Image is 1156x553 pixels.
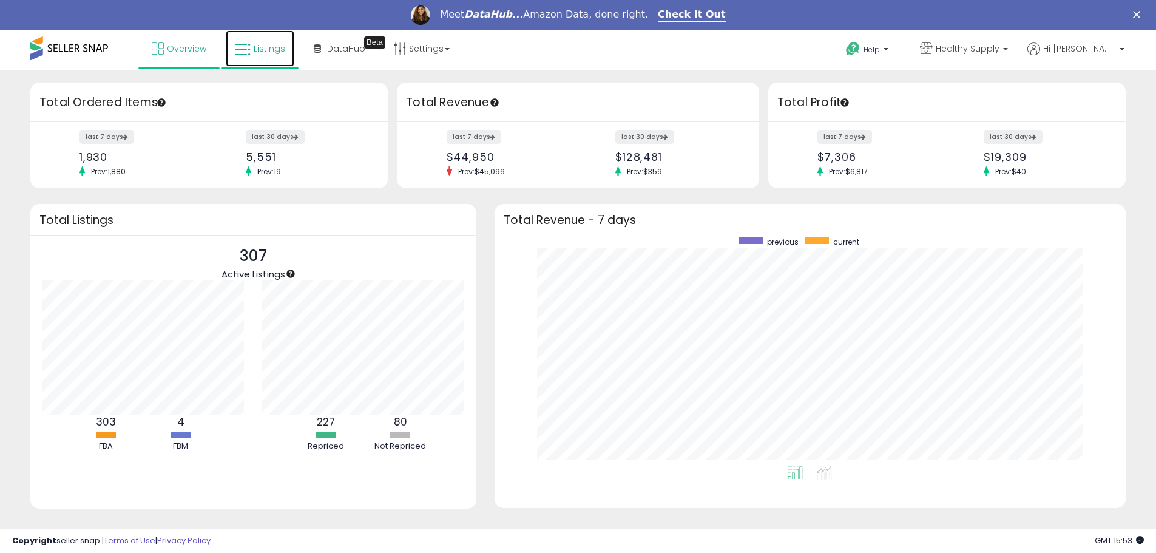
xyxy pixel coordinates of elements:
b: 80 [394,415,407,429]
a: Healthy Supply [911,30,1017,70]
label: last 7 days [447,130,501,144]
div: $128,481 [615,151,738,163]
a: Settings [385,30,459,67]
div: seller snap | | [12,535,211,547]
div: Repriced [289,441,362,452]
h3: Total Revenue - 7 days [504,215,1117,225]
a: Terms of Use [104,535,155,546]
span: Overview [167,42,206,55]
label: last 30 days [246,130,305,144]
b: 227 [317,415,335,429]
b: 303 [96,415,116,429]
div: 1,930 [79,151,200,163]
div: FBM [144,441,217,452]
div: 5,551 [246,151,367,163]
a: Hi [PERSON_NAME] [1027,42,1124,70]
span: Hi [PERSON_NAME] [1043,42,1116,55]
label: last 30 days [984,130,1043,144]
span: Active Listings [221,268,285,280]
a: Help [836,32,901,70]
i: Get Help [845,41,860,56]
a: Check It Out [658,8,726,22]
h3: Total Revenue [406,94,750,111]
h3: Total Listings [39,215,467,225]
span: DataHub [327,42,365,55]
b: 4 [177,415,184,429]
div: Tooltip anchor [489,97,500,108]
div: $19,309 [984,151,1104,163]
label: last 7 days [817,130,872,144]
i: DataHub... [464,8,523,20]
div: Close [1133,11,1145,18]
div: Tooltip anchor [839,97,850,108]
span: Prev: $45,096 [452,166,511,177]
div: $7,306 [817,151,938,163]
div: Not Repriced [364,441,437,452]
span: Prev: $40 [989,166,1032,177]
span: 2025-09-6 15:53 GMT [1095,535,1144,546]
span: Prev: 1,880 [85,166,132,177]
h3: Total Profit [777,94,1117,111]
h3: Total Ordered Items [39,94,379,111]
div: Tooltip anchor [156,97,167,108]
span: Prev: $6,817 [823,166,874,177]
div: Tooltip anchor [364,36,385,49]
span: Prev: 19 [251,166,287,177]
span: Prev: $359 [621,166,668,177]
img: Profile image for Georgie [411,5,430,25]
label: last 7 days [79,130,134,144]
span: previous [767,237,799,247]
a: Privacy Policy [157,535,211,546]
span: Help [864,44,880,55]
p: 307 [221,245,285,268]
div: FBA [70,441,143,452]
div: $44,950 [447,151,569,163]
strong: Copyright [12,535,56,546]
a: Listings [226,30,294,67]
a: Overview [143,30,215,67]
label: last 30 days [615,130,674,144]
div: Meet Amazon Data, done right. [440,8,648,21]
span: Listings [254,42,285,55]
a: DataHub [305,30,374,67]
span: current [833,237,859,247]
span: Healthy Supply [936,42,999,55]
div: Tooltip anchor [285,268,296,279]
